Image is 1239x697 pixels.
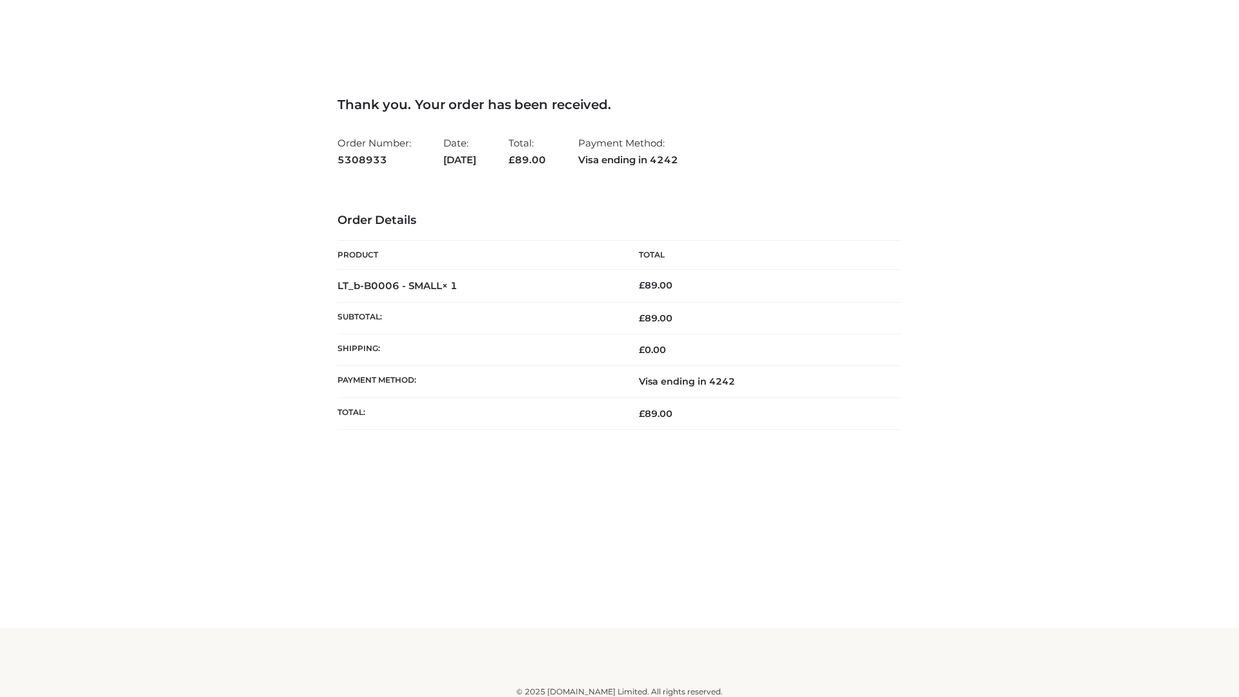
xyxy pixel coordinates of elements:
span: 89.00 [639,312,672,324]
span: 89.00 [509,154,546,166]
th: Subtotal: [337,302,619,334]
li: Date: [443,132,476,171]
span: £ [509,154,515,166]
th: Shipping: [337,334,619,366]
th: Total: [337,398,619,429]
strong: [DATE] [443,152,476,168]
th: Total [619,241,902,270]
span: £ [639,408,645,419]
strong: × 1 [442,279,458,292]
span: 89.00 [639,408,672,419]
li: Order Number: [337,132,411,171]
strong: Visa ending in 4242 [578,152,678,168]
span: £ [639,344,645,356]
h3: Thank you. Your order has been received. [337,97,902,112]
strong: LT_b-B0006 - SMALL [337,279,458,292]
th: Payment method: [337,366,619,398]
th: Product [337,241,619,270]
h3: Order Details [337,214,902,228]
span: £ [639,279,645,291]
bdi: 0.00 [639,344,666,356]
span: £ [639,312,645,324]
li: Payment Method: [578,132,678,171]
li: Total: [509,132,546,171]
td: Visa ending in 4242 [619,366,902,398]
strong: 5308933 [337,152,411,168]
bdi: 89.00 [639,279,672,291]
